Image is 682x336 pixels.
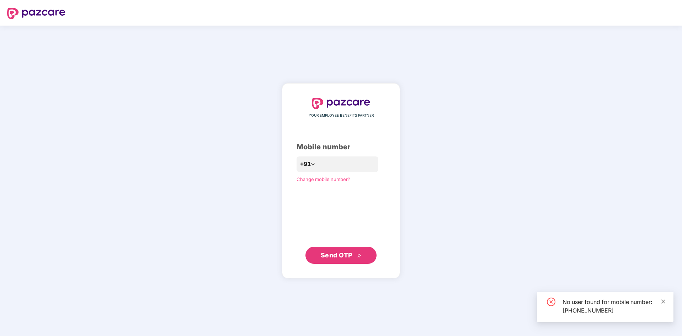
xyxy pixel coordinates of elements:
span: down [311,162,315,166]
span: close [661,299,666,304]
span: YOUR EMPLOYEE BENEFITS PARTNER [309,113,374,118]
div: Mobile number [297,142,385,153]
span: close-circle [547,298,555,306]
a: Change mobile number? [297,176,350,182]
div: No user found for mobile number: [PHONE_NUMBER] [563,298,665,315]
button: Send OTPdouble-right [305,247,377,264]
span: +91 [300,160,311,169]
img: logo [312,98,370,109]
span: Send OTP [321,251,352,259]
img: logo [7,8,65,19]
span: double-right [357,254,362,258]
